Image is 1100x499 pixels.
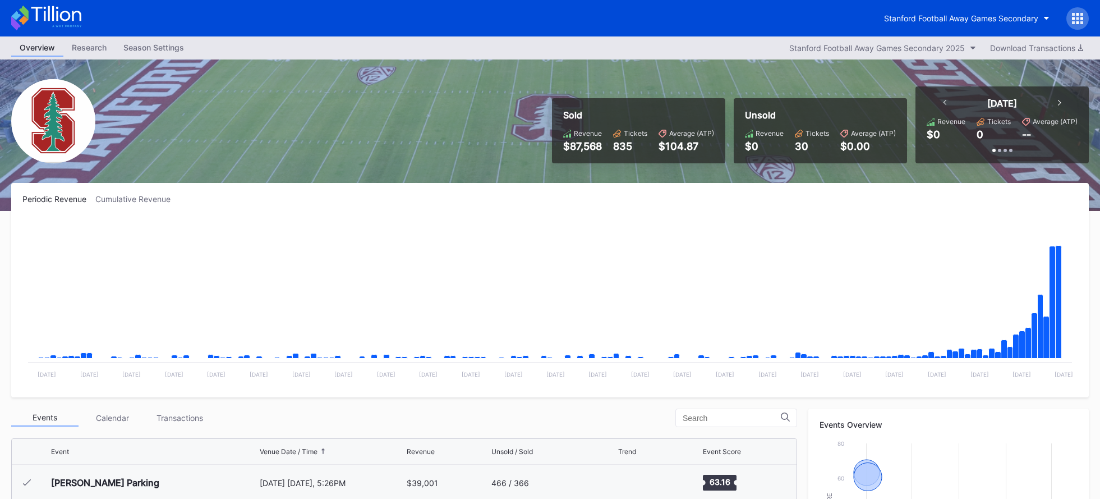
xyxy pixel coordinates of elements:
[970,371,989,378] text: [DATE]
[613,140,647,152] div: 835
[837,440,844,447] text: 80
[806,129,829,138] div: Tickets
[165,371,183,378] text: [DATE]
[758,371,777,378] text: [DATE]
[984,40,1089,56] button: Download Transactions
[207,371,225,378] text: [DATE]
[546,371,565,378] text: [DATE]
[876,8,1058,29] button: Stanford Football Away Games Secondary
[491,478,529,488] div: 466 / 366
[407,478,438,488] div: $39,001
[795,140,829,152] div: 30
[11,409,79,427] div: Events
[703,447,741,456] div: Event Score
[63,39,115,57] a: Research
[80,371,99,378] text: [DATE]
[673,371,692,378] text: [DATE]
[22,194,95,204] div: Periodic Revenue
[987,117,1011,126] div: Tickets
[977,129,983,140] div: 0
[146,409,213,427] div: Transactions
[1012,371,1031,378] text: [DATE]
[51,447,69,456] div: Event
[407,447,435,456] div: Revenue
[927,129,940,140] div: $0
[491,447,533,456] div: Unsold / Sold
[987,98,1017,109] div: [DATE]
[95,194,180,204] div: Cumulative Revenue
[840,140,896,152] div: $0.00
[843,371,862,378] text: [DATE]
[377,371,395,378] text: [DATE]
[928,371,946,378] text: [DATE]
[669,129,714,138] div: Average (ATP)
[631,371,650,378] text: [DATE]
[745,109,896,121] div: Unsold
[937,117,965,126] div: Revenue
[683,414,781,423] input: Search
[1033,117,1078,126] div: Average (ATP)
[79,409,146,427] div: Calendar
[1022,129,1031,140] div: --
[563,109,714,121] div: Sold
[756,129,784,138] div: Revenue
[38,371,56,378] text: [DATE]
[789,43,965,53] div: Stanford Football Away Games Secondary 2025
[260,478,404,488] div: [DATE] [DATE], 5:26PM
[334,371,353,378] text: [DATE]
[11,79,95,163] img: Stanford_Football_Away_Games_Secondary.png
[22,218,1078,386] svg: Chart title
[63,39,115,56] div: Research
[624,129,647,138] div: Tickets
[504,371,523,378] text: [DATE]
[618,469,652,497] svg: Chart title
[710,477,730,487] text: 63.16
[820,420,1078,429] div: Events Overview
[292,371,311,378] text: [DATE]
[115,39,192,57] a: Season Settings
[716,371,734,378] text: [DATE]
[51,477,159,488] div: [PERSON_NAME] Parking
[115,39,192,56] div: Season Settings
[784,40,982,56] button: Stanford Football Away Games Secondary 2025
[885,371,904,378] text: [DATE]
[800,371,819,378] text: [DATE]
[574,129,602,138] div: Revenue
[419,371,438,378] text: [DATE]
[745,140,784,152] div: $0
[122,371,141,378] text: [DATE]
[260,447,317,456] div: Venue Date / Time
[563,140,602,152] div: $87,568
[588,371,607,378] text: [DATE]
[884,13,1038,23] div: Stanford Football Away Games Secondary
[250,371,268,378] text: [DATE]
[618,447,636,456] div: Trend
[11,39,63,57] a: Overview
[659,140,714,152] div: $104.87
[990,43,1083,53] div: Download Transactions
[851,129,896,138] div: Average (ATP)
[462,371,480,378] text: [DATE]
[837,475,844,482] text: 60
[1055,371,1073,378] text: [DATE]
